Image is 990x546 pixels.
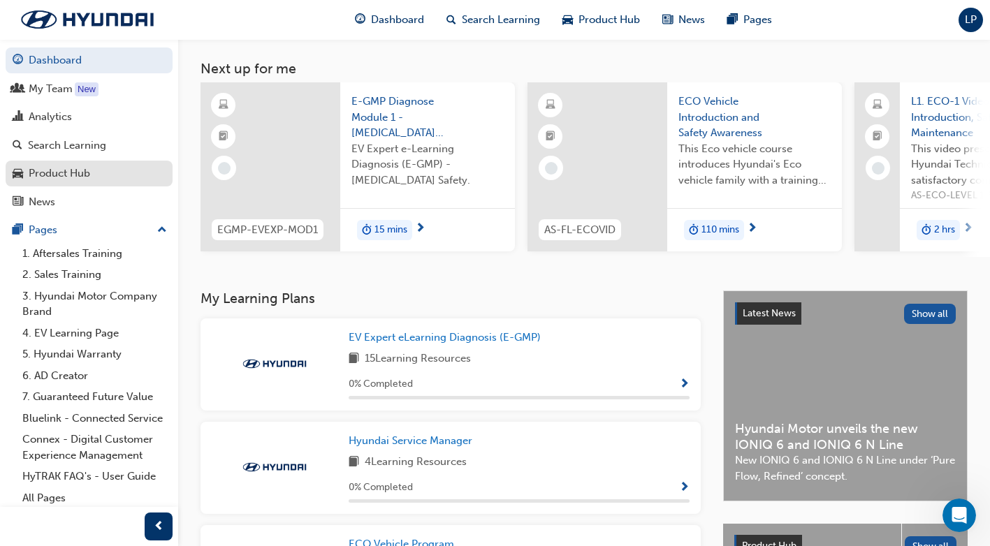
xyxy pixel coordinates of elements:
span: next-icon [963,223,973,235]
a: news-iconNews [651,6,716,34]
span: booktick-icon [546,128,555,146]
button: Pages [6,217,173,243]
span: 110 mins [701,222,739,238]
div: My Team [29,81,73,97]
div: Search Learning [28,138,106,154]
a: Bluelink - Connected Service [17,408,173,429]
span: Pages [743,12,772,28]
a: EGMP-EVEXP-MOD1E-GMP Diagnose Module 1 - [MEDICAL_DATA] SafetyEV Expert e-Learning Diagnosis (E-G... [201,82,515,251]
span: news-icon [13,196,23,209]
a: 5. Hyundai Warranty [17,344,173,365]
img: Trak [236,460,313,474]
a: 7. Guaranteed Future Value [17,386,173,408]
span: Hyundai Motor unveils the new IONIQ 6 and IONIQ 6 N Line [735,421,956,452]
span: pages-icon [13,224,23,237]
button: LP [959,8,983,32]
span: 0 % Completed [349,376,413,392]
span: 0 % Completed [349,480,413,496]
a: guage-iconDashboard [344,6,435,34]
span: laptop-icon [873,96,882,115]
span: Search Learning [462,12,540,28]
span: Show Progress [679,482,690,494]
span: 15 mins [374,222,407,238]
span: next-icon [415,223,425,235]
span: book-icon [349,454,359,471]
a: search-iconSearch Learning [435,6,551,34]
span: EGMP-EVEXP-MOD1 [217,222,318,238]
span: learningRecordVerb_NONE-icon [545,162,558,175]
a: Search Learning [6,133,173,158]
span: duration-icon [362,221,372,239]
button: Show Progress [679,376,690,393]
img: Trak [236,357,313,371]
span: learningResourceType_ELEARNING-icon [219,96,228,115]
a: 1. Aftersales Training [17,243,173,265]
span: up-icon [157,221,167,239]
a: Latest NewsShow allHyundai Motor unveils the new IONIQ 6 and IONIQ 6 N LineNew IONIQ 6 and IONIQ ... [723,290,968,501]
span: ECO Vehicle Introduction and Safety Awareness [678,94,831,141]
span: Product Hub [578,12,640,28]
span: Dashboard [371,12,424,28]
a: pages-iconPages [716,6,783,34]
button: Show all [904,304,956,324]
a: Connex - Digital Customer Experience Management [17,429,173,466]
span: Hyundai Service Manager [349,434,472,447]
span: news-icon [662,11,673,29]
span: EV Expert e-Learning Diagnosis (E-GMP) - [MEDICAL_DATA] Safety. [351,141,504,189]
iframe: Intercom live chat [942,499,976,532]
a: 6. AD Creator [17,365,173,387]
span: 2 hrs [934,222,955,238]
span: Latest News [743,307,796,319]
div: Product Hub [29,165,90,182]
h3: Next up for me [178,61,990,77]
div: Tooltip anchor [75,82,99,96]
span: search-icon [446,11,456,29]
a: HyTRAK FAQ's - User Guide [17,466,173,487]
button: Show Progress [679,479,690,496]
button: DashboardMy TeamAnalyticsSearch LearningProduct HubNews [6,45,173,217]
span: LP [965,12,977,28]
span: car-icon [562,11,573,29]
span: 15 Learning Resources [365,351,471,368]
a: EV Expert eLearning Diagnosis (E-GMP) [349,330,546,346]
img: Trak [7,5,168,34]
span: EV Expert eLearning Diagnosis (E-GMP) [349,331,541,344]
span: booktick-icon [873,128,882,146]
a: All Pages [17,487,173,509]
span: 4 Learning Resources [365,454,467,471]
span: duration-icon [922,221,931,239]
span: AS-FL-ECOVID [544,222,616,238]
a: 2. Sales Training [17,264,173,286]
a: My Team [6,76,173,102]
a: Hyundai Service Manager [349,433,478,449]
span: search-icon [13,140,22,152]
span: prev-icon [154,518,164,536]
a: Product Hub [6,161,173,186]
span: New IONIQ 6 and IONIQ 6 N Line under ‘Pure Flow, Refined’ concept. [735,452,956,484]
a: News [6,189,173,215]
div: News [29,194,55,210]
span: next-icon [747,223,757,235]
h3: My Learning Plans [201,290,701,307]
span: This Eco vehicle course introduces Hyundai's Eco vehicle family with a training video presentatio... [678,141,831,189]
a: 4. EV Learning Page [17,323,173,344]
a: Dashboard [6,47,173,73]
a: Analytics [6,104,173,130]
span: learningRecordVerb_NONE-icon [872,162,885,175]
span: duration-icon [689,221,699,239]
a: car-iconProduct Hub [551,6,651,34]
span: booktick-icon [219,128,228,146]
span: car-icon [13,168,23,180]
a: Latest NewsShow all [735,302,956,325]
div: Pages [29,222,57,238]
span: guage-icon [13,54,23,67]
span: book-icon [349,351,359,368]
span: people-icon [13,83,23,96]
a: 3. Hyundai Motor Company Brand [17,286,173,323]
span: guage-icon [355,11,365,29]
span: learningRecordVerb_NONE-icon [218,162,231,175]
span: pages-icon [727,11,738,29]
div: Analytics [29,109,72,125]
